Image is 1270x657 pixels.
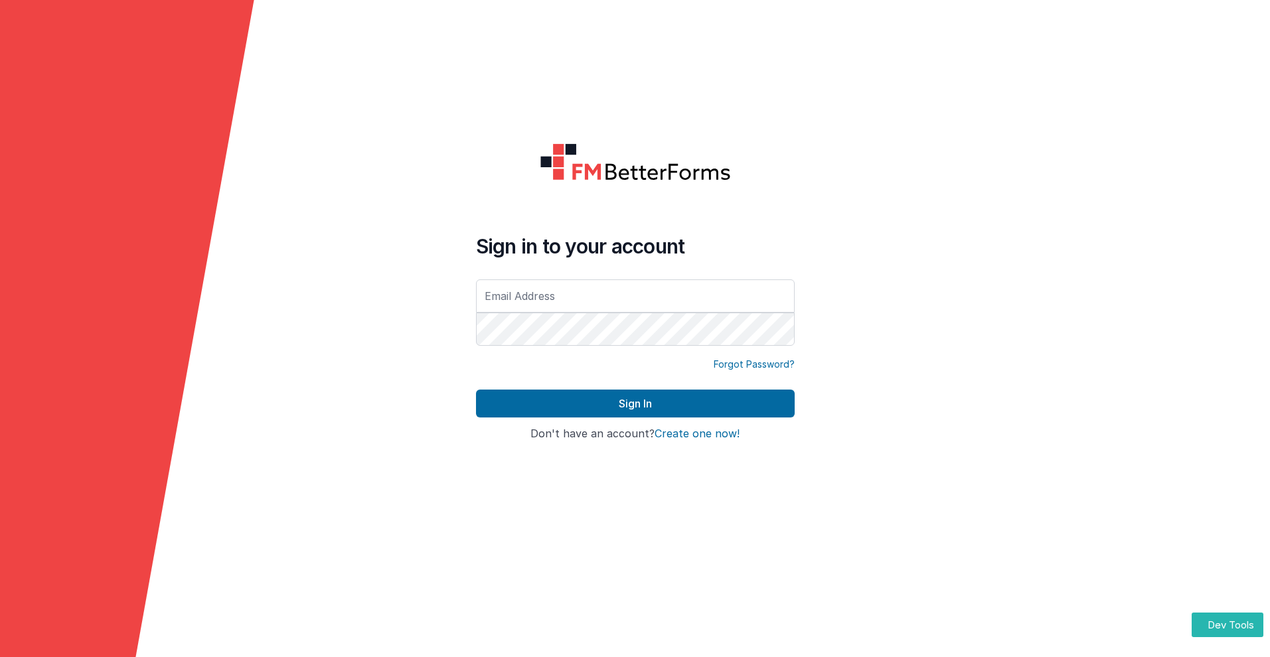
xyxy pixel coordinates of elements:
[1192,613,1263,637] button: Dev Tools
[655,428,740,440] button: Create one now!
[476,390,795,417] button: Sign In
[714,358,795,371] a: Forgot Password?
[476,428,795,440] h4: Don't have an account?
[476,234,795,258] h4: Sign in to your account
[476,279,795,313] input: Email Address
